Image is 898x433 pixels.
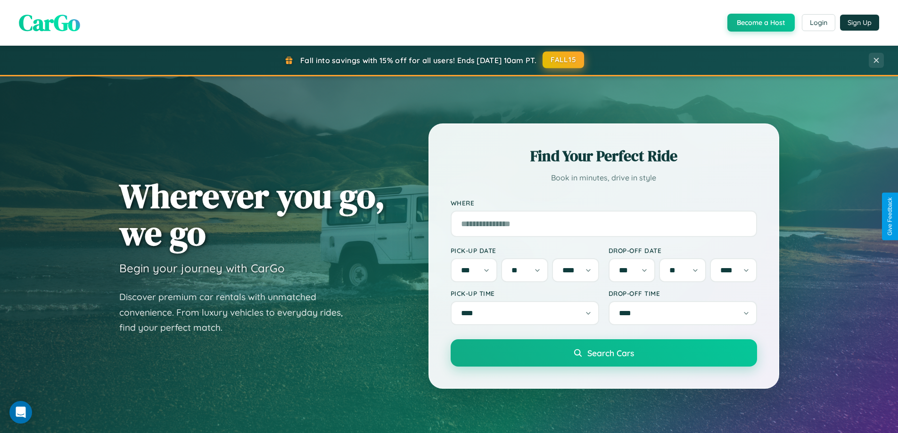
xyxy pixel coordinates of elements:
h2: Find Your Perfect Ride [451,146,757,166]
div: Open Intercom Messenger [9,401,32,424]
button: Login [802,14,835,31]
button: Search Cars [451,339,757,367]
span: Fall into savings with 15% off for all users! Ends [DATE] 10am PT. [300,56,536,65]
p: Discover premium car rentals with unmatched convenience. From luxury vehicles to everyday rides, ... [119,289,355,335]
span: CarGo [19,7,80,38]
button: FALL15 [543,51,584,68]
button: Become a Host [727,14,795,32]
h3: Begin your journey with CarGo [119,261,285,275]
label: Drop-off Time [609,289,757,297]
h1: Wherever you go, we go [119,177,385,252]
label: Where [451,199,757,207]
label: Drop-off Date [609,246,757,254]
div: Give Feedback [887,197,893,236]
label: Pick-up Time [451,289,599,297]
label: Pick-up Date [451,246,599,254]
span: Search Cars [587,348,634,358]
p: Book in minutes, drive in style [451,171,757,185]
button: Sign Up [840,15,879,31]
